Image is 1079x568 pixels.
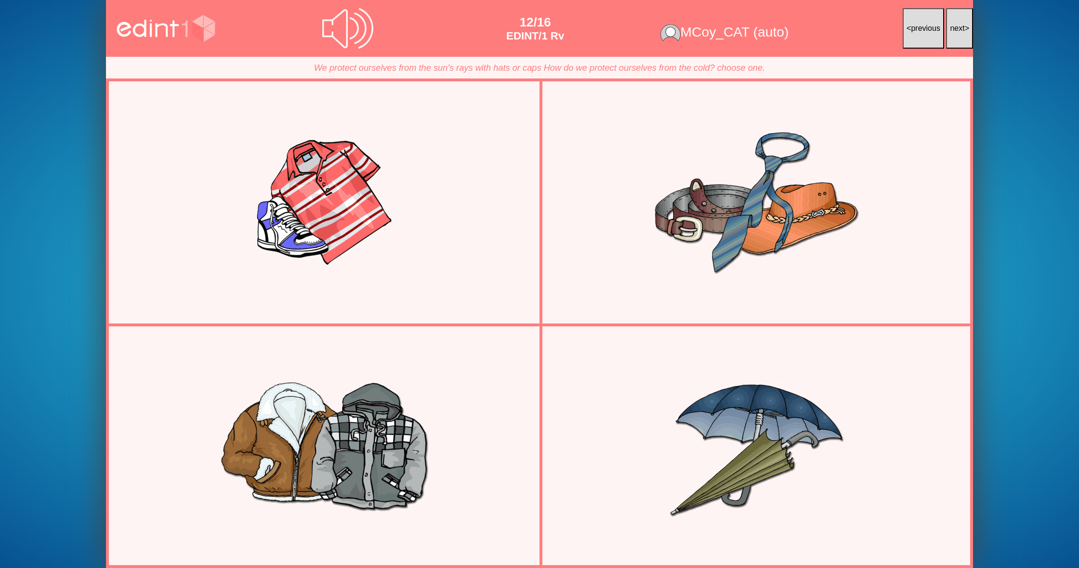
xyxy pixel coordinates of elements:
[506,30,564,42] div: item: 1Rv12
[903,8,944,49] button: <previous
[946,8,973,49] button: next>
[112,5,221,52] img: logo_edint1_num_blanco.svg
[322,3,373,54] div: This test has audio. Click to listen again.
[950,24,964,32] span: next
[660,24,789,41] div: Person that is taken the test
[660,24,681,41] img: alumnogenerico.svg
[911,24,940,32] span: previous
[485,15,564,42] div: item: 1Rv12
[314,63,765,73] i: We protect ourselves from the sun's rays with hats or caps How do we protect ourselves from the c...
[520,15,551,29] b: 12/16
